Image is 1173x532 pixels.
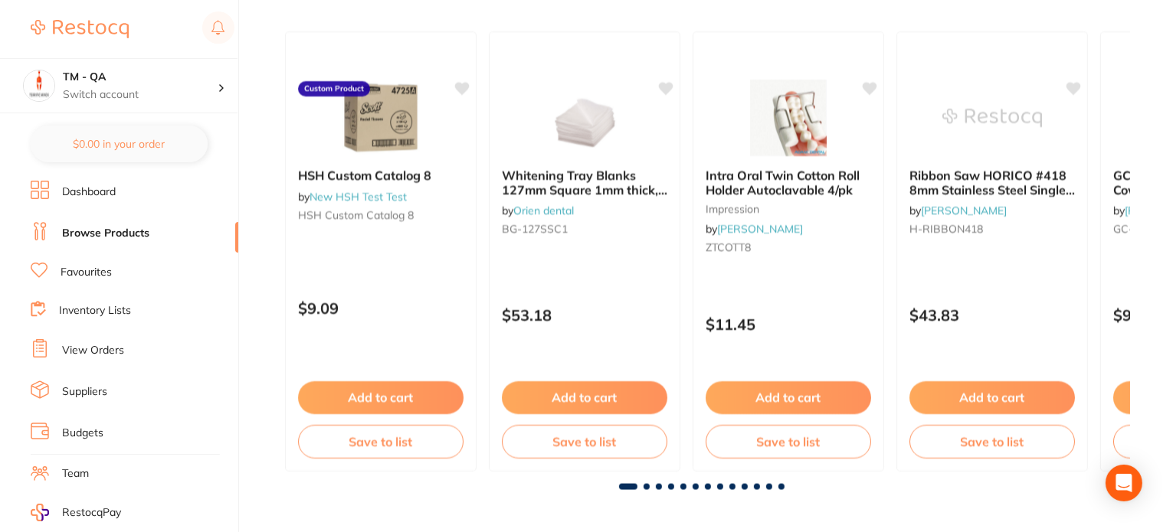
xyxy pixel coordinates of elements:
[502,381,667,413] button: Add to cart
[31,20,129,38] img: Restocq Logo
[31,504,121,521] a: RestocqPay
[909,425,1075,459] button: Save to list
[63,87,218,103] p: Switch account
[706,240,751,254] span: ZTCOTT8
[502,222,568,236] span: BG-127SSC1
[513,204,574,217] a: Orien dental
[942,80,1042,156] img: Ribbon Saw HORICO #418 8mm Stainless Steel Single Sidex12
[502,306,667,324] p: $53.18
[331,80,431,156] img: HSH Custom Catalog 8
[909,222,983,236] span: H-RIBBON418
[502,204,574,217] span: by
[62,505,121,521] span: RestocqPay
[31,11,129,47] a: Restocq Logo
[298,425,464,459] button: Save to list
[1106,465,1142,501] div: Open Intercom Messenger
[61,265,112,280] a: Favourites
[739,80,838,156] img: Intra Oral Twin Cotton Roll Holder Autoclavable 4/pk
[706,203,871,215] small: impression
[62,426,103,441] a: Budgets
[298,381,464,413] button: Add to cart
[62,343,124,358] a: View Orders
[706,425,871,459] button: Save to list
[717,222,803,236] a: [PERSON_NAME]
[909,381,1075,413] button: Add to cart
[502,168,667,211] span: Whitening Tray Blanks 127mm Square 1mm thick, Pack of 10
[31,126,208,162] button: $0.00 in your order
[909,168,1075,197] b: Ribbon Saw HORICO #418 8mm Stainless Steel Single Sidex12
[502,168,667,197] b: Whitening Tray Blanks 127mm Square 1mm thick, Pack of 10
[31,504,49,521] img: RestocqPay
[298,208,414,222] span: HSH Custom Catalog 8
[298,168,464,182] b: HSH Custom Catalog 8
[706,168,871,197] b: Intra Oral Twin Cotton Roll Holder Autoclavable 4/pk
[59,303,131,318] a: Inventory Lists
[62,384,107,400] a: Suppliers
[535,80,634,156] img: Whitening Tray Blanks 127mm Square 1mm thick, Pack of 10
[62,184,116,200] a: Dashboard
[909,204,1007,217] span: by
[706,222,803,236] span: by
[310,190,407,204] a: New HSH Test Test
[909,168,1075,211] span: Ribbon Saw HORICO #418 8mm Stainless Steel Single Sidex12
[24,70,54,101] img: TM - QA
[909,306,1075,324] p: $43.83
[62,226,149,241] a: Browse Products
[63,70,218,85] h4: TM - QA
[298,81,370,96] label: Custom Product
[706,315,871,333] p: $11.45
[298,190,407,204] span: by
[921,204,1007,217] a: [PERSON_NAME]
[298,299,464,317] p: $9.09
[706,168,860,197] span: Intra Oral Twin Cotton Roll Holder Autoclavable 4/pk
[62,466,89,481] a: Team
[298,168,431,183] span: HSH Custom Catalog 8
[706,381,871,413] button: Add to cart
[502,425,667,459] button: Save to list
